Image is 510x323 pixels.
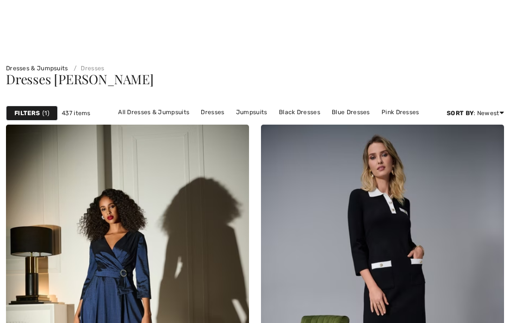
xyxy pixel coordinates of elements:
div: : Newest [447,109,504,118]
span: 437 items [62,109,91,118]
a: [PERSON_NAME] Dresses [210,119,294,132]
a: Dresses [196,106,229,119]
strong: Sort By [447,110,474,117]
span: 1 [42,109,49,118]
a: [PERSON_NAME] Dresses [296,119,381,132]
a: Black Dresses [274,106,325,119]
a: All Dresses & Jumpsuits [113,106,194,119]
strong: Filters [14,109,40,118]
a: White Dresses [156,119,208,132]
a: Dresses [70,65,104,72]
a: Dresses & Jumpsuits [6,65,68,72]
a: Pink Dresses [377,106,424,119]
a: Blue Dresses [327,106,375,119]
span: Dresses [PERSON_NAME] [6,70,153,88]
a: Jumpsuits [231,106,272,119]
